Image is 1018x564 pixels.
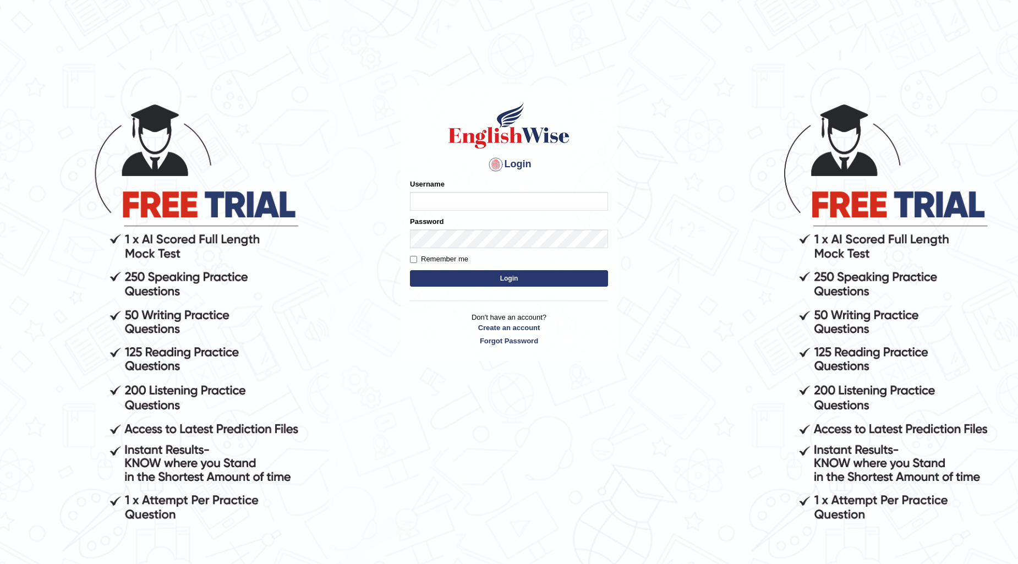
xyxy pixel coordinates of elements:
[410,254,468,265] label: Remember me
[410,322,608,333] a: Create an account
[410,216,444,227] label: Password
[410,270,608,287] button: Login
[446,101,572,150] img: Logo of English Wise sign in for intelligent practice with AI
[410,179,445,189] label: Username
[410,156,608,173] h4: Login
[410,256,417,263] input: Remember me
[410,312,608,346] p: Don't have an account?
[410,336,608,346] a: Forgot Password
